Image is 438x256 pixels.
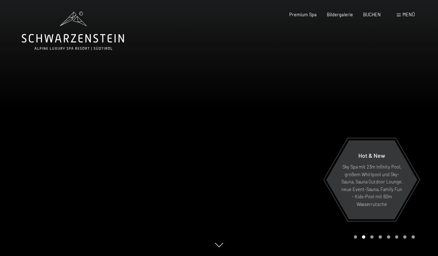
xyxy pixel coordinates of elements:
[340,163,403,208] p: Sky Spa mit 23m Infinity Pool, großem Whirlpool und Sky-Sauna, Sauna Outdoor Lounge, neue Event-S...
[403,235,407,239] div: Carousel Page 7
[363,12,381,17] a: BUCHEN
[326,140,418,220] a: Hot & New Sky Spa mit 23m Infinity Pool, großem Whirlpool und Sky-Sauna, Sauna Outdoor Lounge, ne...
[358,152,385,159] span: Hot & New
[395,235,399,239] div: Carousel Page 6
[379,235,382,239] div: Carousel Page 4
[362,235,365,239] div: Carousel Page 2 (Current Slide)
[327,12,353,17] a: Bildergalerie
[403,12,415,17] span: Menü
[351,235,415,239] div: Carousel Pagination
[289,12,317,17] a: Premium Spa
[387,235,390,239] div: Carousel Page 5
[354,235,357,239] div: Carousel Page 1
[412,235,415,239] div: Carousel Page 8
[370,235,374,239] div: Carousel Page 3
